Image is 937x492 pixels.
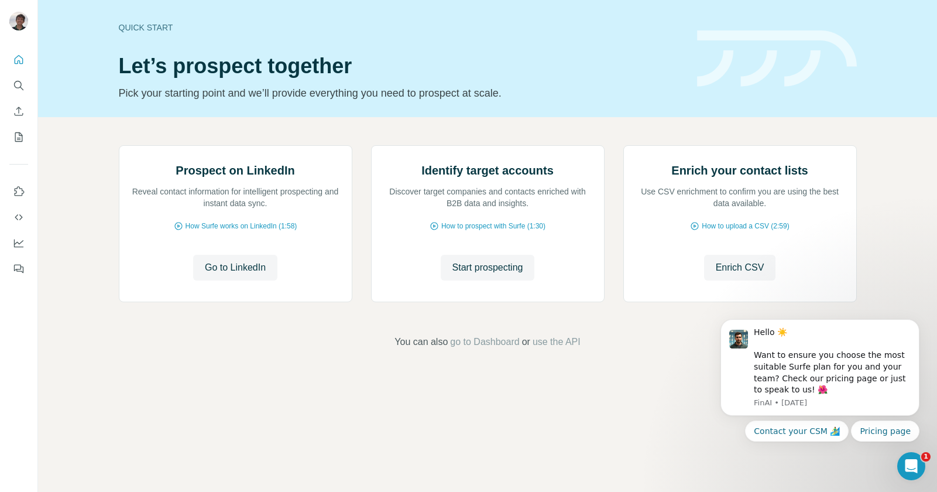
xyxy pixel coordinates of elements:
[205,261,266,275] span: Go to LinkedIn
[421,162,554,179] h2: Identify target accounts
[131,186,340,209] p: Reveal contact information for intelligent prospecting and instant data sync.
[9,207,28,228] button: Use Surfe API
[450,335,519,349] button: go to Dashboard
[921,452,931,462] span: 1
[193,255,277,281] button: Go to LinkedIn
[697,30,857,87] img: banner
[9,127,28,148] button: My lists
[9,181,28,202] button: Use Surfe on LinkedIn
[119,85,683,101] p: Pick your starting point and we’ll provide everything you need to prospect at scale.
[703,281,937,460] iframe: Intercom notifications message
[522,335,530,349] span: or
[533,335,581,349] button: use the API
[9,233,28,254] button: Dashboard
[394,335,448,349] span: You can also
[9,49,28,70] button: Quick start
[441,255,535,281] button: Start prospecting
[9,75,28,96] button: Search
[716,261,764,275] span: Enrich CSV
[704,255,776,281] button: Enrich CSV
[9,101,28,122] button: Enrich CSV
[671,162,808,179] h2: Enrich your contact lists
[9,258,28,279] button: Feedback
[702,221,789,231] span: How to upload a CSV (2:59)
[897,452,925,480] iframe: Intercom live chat
[186,221,297,231] span: How Surfe works on LinkedIn (1:58)
[441,221,545,231] span: How to prospect with Surfe (1:30)
[636,186,845,209] p: Use CSV enrichment to confirm you are using the best data available.
[9,12,28,30] img: Avatar
[452,261,523,275] span: Start prospecting
[383,186,592,209] p: Discover target companies and contacts enriched with B2B data and insights.
[119,22,683,33] div: Quick start
[176,162,294,179] h2: Prospect on LinkedIn
[119,54,683,78] h1: Let’s prospect together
